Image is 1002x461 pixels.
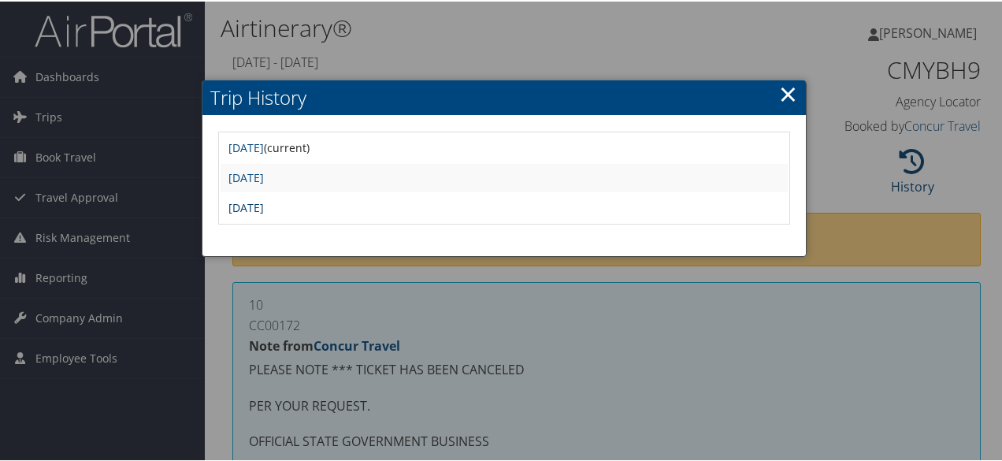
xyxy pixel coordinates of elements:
a: × [779,76,797,108]
td: (current) [221,132,788,161]
h2: Trip History [202,79,806,113]
a: [DATE] [228,139,264,154]
a: [DATE] [228,169,264,184]
a: [DATE] [228,199,264,214]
